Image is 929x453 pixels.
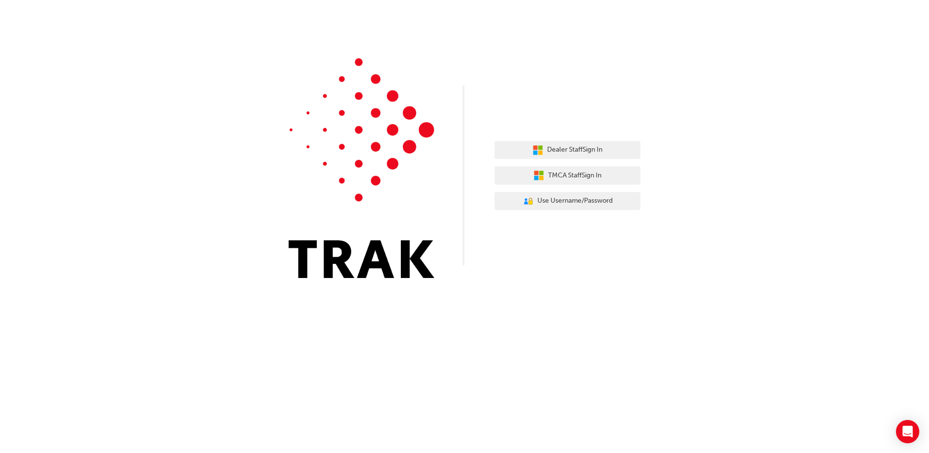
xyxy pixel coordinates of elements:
[537,195,613,207] span: Use Username/Password
[495,192,640,210] button: Use Username/Password
[495,141,640,159] button: Dealer StaffSign In
[495,166,640,185] button: TMCA StaffSign In
[547,144,602,156] span: Dealer Staff Sign In
[896,420,919,443] div: Open Intercom Messenger
[289,58,434,278] img: Trak
[548,170,602,181] span: TMCA Staff Sign In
